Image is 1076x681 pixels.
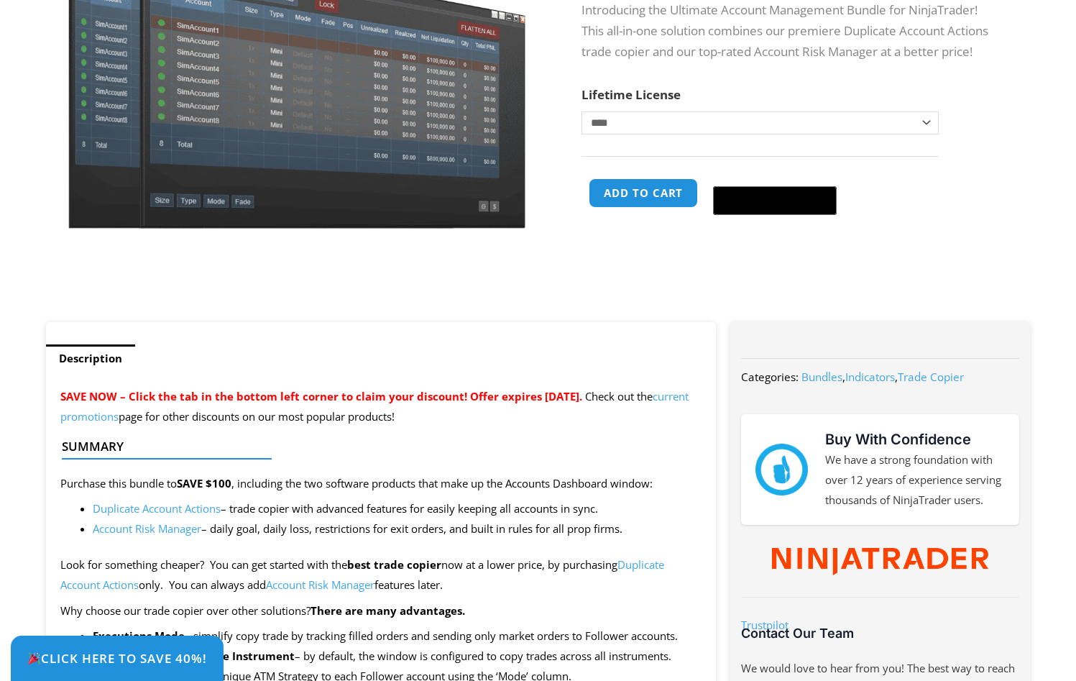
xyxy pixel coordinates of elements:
p: Look for something cheaper? You can get started with the now at a lower price, by purchasing only... [60,555,702,595]
strong: best trade copier [347,557,441,572]
img: NinjaTrader Wordmark color RGB | Affordable Indicators – NinjaTrader [772,548,988,575]
li: – simplify copy trade by tracking filled orders and sending only market orders to Follower accounts. [93,626,702,646]
a: Indicators [845,370,895,384]
img: mark thumbs good 43913 | Affordable Indicators – NinjaTrader [755,444,807,495]
strong: Executions Mode [93,629,185,643]
span: SAVE NOW – Click the tab in the bottom left corner to claim your discount! Offer expires [DATE]. [60,389,582,403]
p: Why choose our trade copier over other solutions? [60,601,702,621]
a: Trade Copier [898,370,964,384]
a: 🎉Click Here to save 40%! [11,636,224,681]
iframe: Secure payment input frame [710,176,840,178]
button: Buy with GPay [713,186,837,215]
p: Check out the page for other discounts on our most popular products! [60,387,702,427]
a: Duplicate Account Actions [93,501,221,516]
a: Description [46,344,135,373]
a: Trustpilot [741,618,788,632]
strong: There are many advantages. [311,603,465,618]
span: Click Here to save 40%! [27,652,207,664]
a: Bundles [801,370,842,384]
label: Lifetime License [581,86,681,103]
strong: SAVE $100 [177,476,231,490]
p: We have a strong foundation with over 12 years of experience serving thousands of NinjaTrader users. [825,450,1005,511]
h4: Summary [62,439,689,454]
span: Categories: [741,370,799,384]
a: Account Risk Manager [266,577,374,592]
img: 🎉 [28,652,40,664]
span: , , [801,370,964,384]
a: Account Risk Manager [93,521,201,536]
li: – trade copier with advanced features for easily keeping all accounts in sync. [93,499,702,519]
li: – daily goal, daily loss, restrictions for exit orders, and built in rules for all prop firms. [93,519,702,539]
button: Add to cart [589,178,698,208]
h3: Contact Our Team [741,625,1018,641]
h3: Buy With Confidence [825,429,1005,450]
p: Purchase this bundle to , including the two software products that make up the Accounts Dashboard... [60,474,702,494]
